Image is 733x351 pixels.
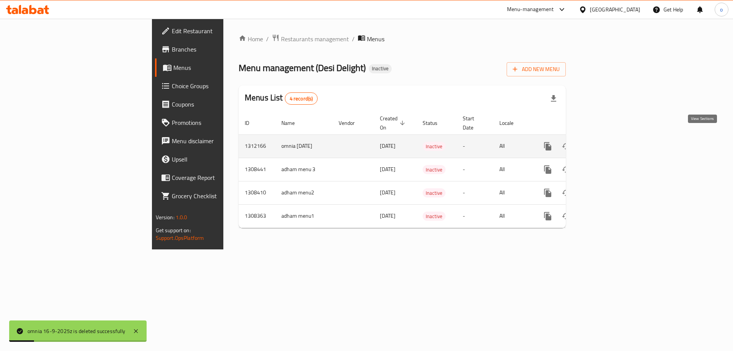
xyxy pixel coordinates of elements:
[457,204,493,228] td: -
[172,136,268,146] span: Menu disclaimer
[156,212,174,222] span: Version:
[239,112,618,228] table: enhanced table
[155,95,274,113] a: Coupons
[423,188,446,197] div: Inactive
[245,92,318,105] h2: Menus List
[173,63,268,72] span: Menus
[557,160,575,179] button: Change Status
[457,181,493,204] td: -
[275,134,333,158] td: omnia [DATE]
[380,188,396,197] span: [DATE]
[367,34,384,44] span: Menus
[275,181,333,204] td: adham menu2
[155,40,274,58] a: Branches
[176,212,187,222] span: 1.0.0
[155,113,274,132] a: Promotions
[281,118,305,128] span: Name
[352,34,355,44] li: /
[457,158,493,181] td: -
[380,164,396,174] span: [DATE]
[172,81,268,91] span: Choice Groups
[172,26,268,36] span: Edit Restaurant
[239,59,366,76] span: Menu management ( Desi Delight )
[245,118,259,128] span: ID
[423,142,446,151] span: Inactive
[155,132,274,150] a: Menu disclaimer
[423,165,446,174] span: Inactive
[513,65,560,74] span: Add New Menu
[507,62,566,76] button: Add New Menu
[27,327,125,335] div: omnia 16-9-2025z is deleted successfully
[380,114,407,132] span: Created On
[155,77,274,95] a: Choice Groups
[557,137,575,155] button: Change Status
[463,114,484,132] span: Start Date
[172,191,268,201] span: Grocery Checklist
[275,204,333,228] td: adham menu1
[539,207,557,225] button: more
[172,173,268,182] span: Coverage Report
[507,5,554,14] div: Menu-management
[285,95,318,102] span: 4 record(s)
[172,45,268,54] span: Branches
[557,207,575,225] button: Change Status
[380,141,396,151] span: [DATE]
[423,118,447,128] span: Status
[239,34,566,44] nav: breadcrumb
[539,137,557,155] button: more
[493,134,533,158] td: All
[339,118,365,128] span: Vendor
[720,5,723,14] span: o
[493,158,533,181] td: All
[172,155,268,164] span: Upsell
[155,150,274,168] a: Upsell
[590,5,640,14] div: [GEOGRAPHIC_DATA]
[155,168,274,187] a: Coverage Report
[281,34,349,44] span: Restaurants management
[539,160,557,179] button: more
[172,100,268,109] span: Coupons
[423,212,446,221] div: Inactive
[380,211,396,221] span: [DATE]
[156,225,191,235] span: Get support on:
[423,212,446,221] span: Inactive
[172,118,268,127] span: Promotions
[155,187,274,205] a: Grocery Checklist
[457,134,493,158] td: -
[155,22,274,40] a: Edit Restaurant
[272,34,349,44] a: Restaurants management
[155,58,274,77] a: Menus
[533,112,618,135] th: Actions
[275,158,333,181] td: adham menu 3
[369,65,392,72] span: Inactive
[539,184,557,202] button: more
[493,204,533,228] td: All
[423,189,446,197] span: Inactive
[557,184,575,202] button: Change Status
[156,233,204,243] a: Support.OpsPlatform
[544,89,563,108] div: Export file
[493,181,533,204] td: All
[499,118,523,128] span: Locale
